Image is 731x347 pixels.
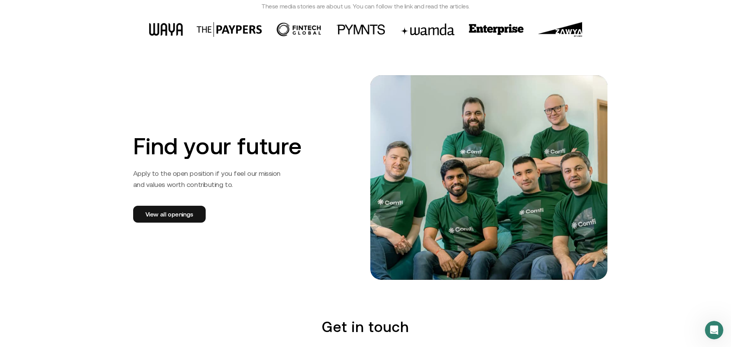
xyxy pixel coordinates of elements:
[538,22,582,37] img: enterprise
[149,23,183,36] img: waya
[399,23,455,35] img: wamda
[370,75,607,280] img: Find your future
[196,22,262,37] img: thepaypers
[705,321,723,339] iframe: Intercom live chat
[133,132,361,160] h2: Find your future
[133,168,285,190] p: Apply to the open position if you feel our mission and values worth contributing to.
[276,22,323,36] img: fintech.global
[469,24,524,35] img: enterprise
[133,206,206,223] a: View all openings
[337,24,385,35] img: pymnts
